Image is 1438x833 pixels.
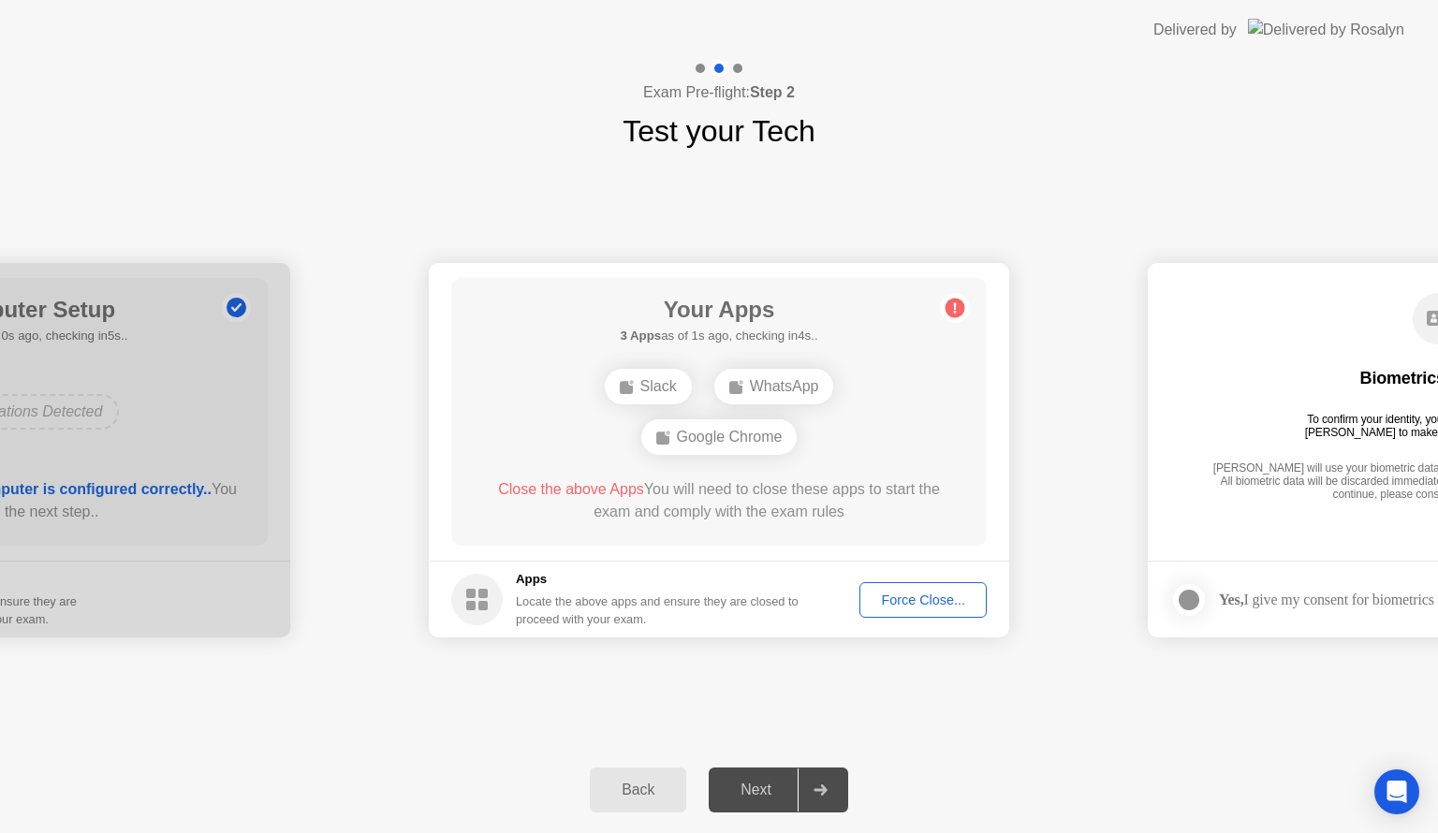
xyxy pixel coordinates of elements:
[866,592,980,607] div: Force Close...
[620,293,817,327] h1: Your Apps
[605,369,692,404] div: Slack
[643,81,795,104] h4: Exam Pre-flight:
[516,570,800,589] h5: Apps
[590,767,686,812] button: Back
[750,84,795,100] b: Step 2
[595,782,681,798] div: Back
[516,592,800,628] div: Locate the above apps and ensure they are closed to proceed with your exam.
[1374,769,1419,814] div: Open Intercom Messenger
[859,582,987,618] button: Force Close...
[478,478,961,523] div: You will need to close these apps to start the exam and comply with the exam rules
[709,767,848,812] button: Next
[620,329,661,343] b: 3 Apps
[498,481,644,497] span: Close the above Apps
[714,782,798,798] div: Next
[1219,592,1243,607] strong: Yes,
[714,369,834,404] div: WhatsApp
[1153,19,1237,41] div: Delivered by
[620,327,817,345] h5: as of 1s ago, checking in4s..
[1248,19,1404,40] img: Delivered by Rosalyn
[623,109,815,153] h1: Test your Tech
[641,419,798,455] div: Google Chrome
